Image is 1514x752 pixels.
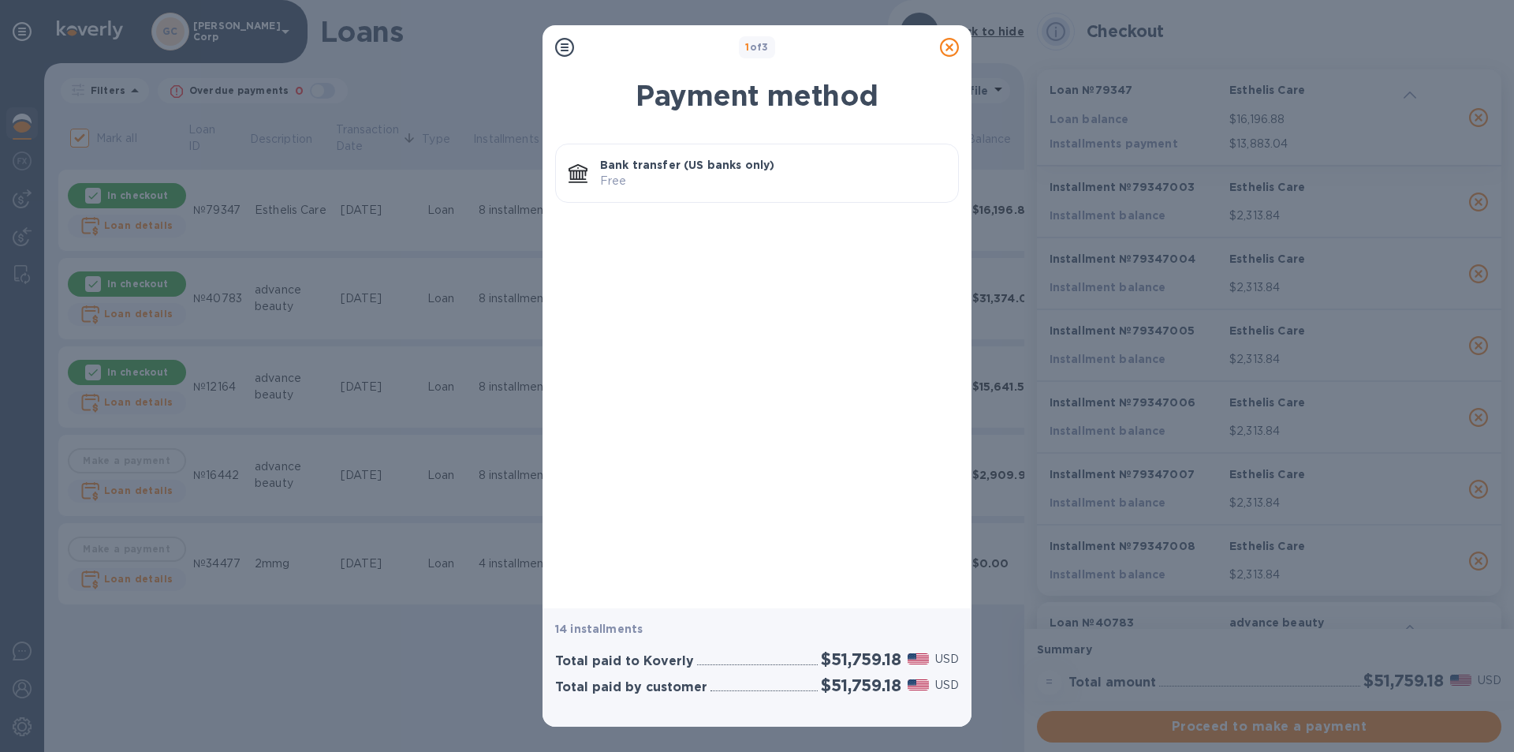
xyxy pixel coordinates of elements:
h2: $51,759.18 [821,675,901,695]
h2: $51,759.18 [821,649,901,669]
p: USD [935,651,959,668]
p: 14 installments [555,621,959,637]
h3: Total paid by customer [555,680,707,695]
img: USD [908,653,929,664]
p: Bank transfer (US banks only) [600,157,945,173]
h1: Payment method [555,79,959,112]
img: USD [908,679,929,690]
p: USD [935,677,959,694]
p: Free [600,173,945,189]
h3: Total paid to Koverly [555,654,694,669]
b: of 3 [745,41,769,53]
span: 1 [745,41,749,53]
